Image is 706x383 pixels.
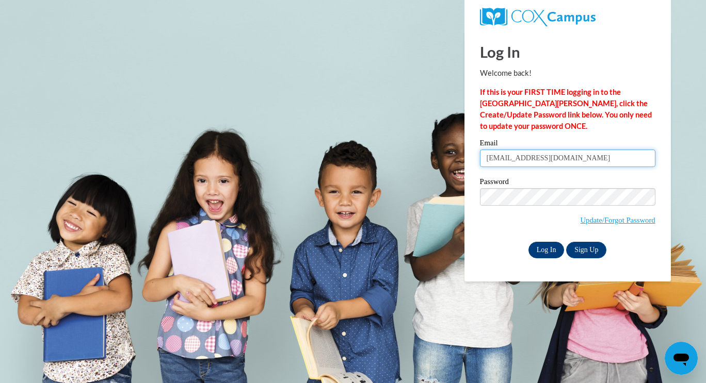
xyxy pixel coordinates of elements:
[528,242,565,258] input: Log In
[581,216,655,224] a: Update/Forgot Password
[480,41,655,62] h1: Log In
[480,139,655,149] label: Email
[480,88,652,130] strong: If this is your FIRST TIME logging in to the [GEOGRAPHIC_DATA][PERSON_NAME], click the Create/Upd...
[480,68,655,79] p: Welcome back!
[480,178,655,188] label: Password
[480,8,655,26] a: COX Campus
[665,342,698,375] iframe: Button to launch messaging window
[566,242,606,258] a: Sign Up
[480,8,596,26] img: COX Campus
